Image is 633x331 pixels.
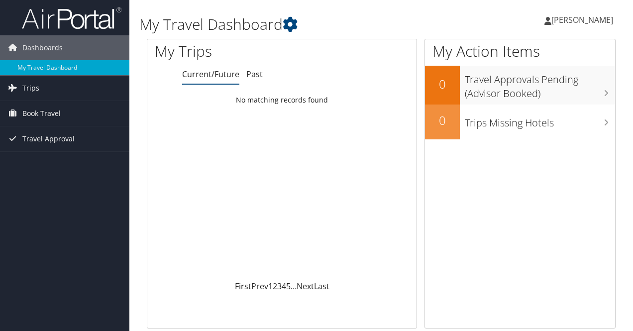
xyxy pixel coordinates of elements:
[268,281,273,292] a: 1
[246,69,263,80] a: Past
[314,281,329,292] a: Last
[22,35,63,60] span: Dashboards
[297,281,314,292] a: Next
[22,6,121,30] img: airportal-logo.png
[544,5,623,35] a: [PERSON_NAME]
[282,281,286,292] a: 4
[22,76,39,101] span: Trips
[465,68,615,101] h3: Travel Approvals Pending (Advisor Booked)
[22,101,61,126] span: Book Travel
[155,41,297,62] h1: My Trips
[425,41,615,62] h1: My Action Items
[147,91,417,109] td: No matching records found
[425,66,615,104] a: 0Travel Approvals Pending (Advisor Booked)
[22,126,75,151] span: Travel Approval
[235,281,251,292] a: First
[465,111,615,130] h3: Trips Missing Hotels
[273,281,277,292] a: 2
[182,69,239,80] a: Current/Future
[291,281,297,292] span: …
[551,14,613,25] span: [PERSON_NAME]
[425,112,460,129] h2: 0
[425,105,615,139] a: 0Trips Missing Hotels
[139,14,462,35] h1: My Travel Dashboard
[277,281,282,292] a: 3
[286,281,291,292] a: 5
[251,281,268,292] a: Prev
[425,76,460,93] h2: 0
